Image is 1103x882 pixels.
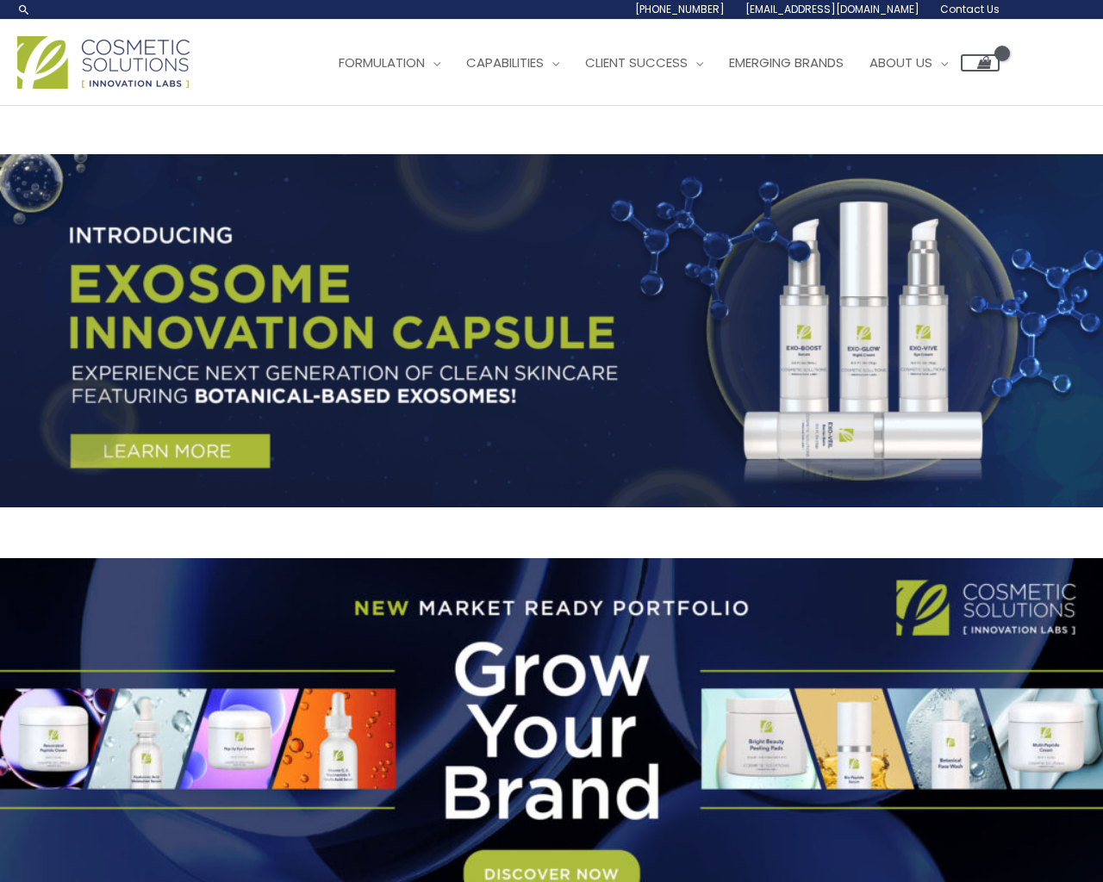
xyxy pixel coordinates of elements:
span: About Us [869,53,932,71]
span: Capabilities [466,53,544,71]
a: Emerging Brands [716,37,857,89]
span: Client Success [585,53,688,71]
a: Search icon link [17,3,31,16]
span: Contact Us [940,2,1000,16]
a: Capabilities [453,37,572,89]
a: View Shopping Cart, empty [961,54,1000,71]
a: Formulation [326,37,453,89]
a: About Us [857,37,961,89]
nav: Site Navigation [313,37,1000,89]
span: [EMAIL_ADDRESS][DOMAIN_NAME] [745,2,919,16]
span: Emerging Brands [729,53,844,71]
a: Client Success [572,37,716,89]
span: Formulation [339,53,425,71]
img: Cosmetic Solutions Logo [17,36,190,89]
span: [PHONE_NUMBER] [635,2,725,16]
